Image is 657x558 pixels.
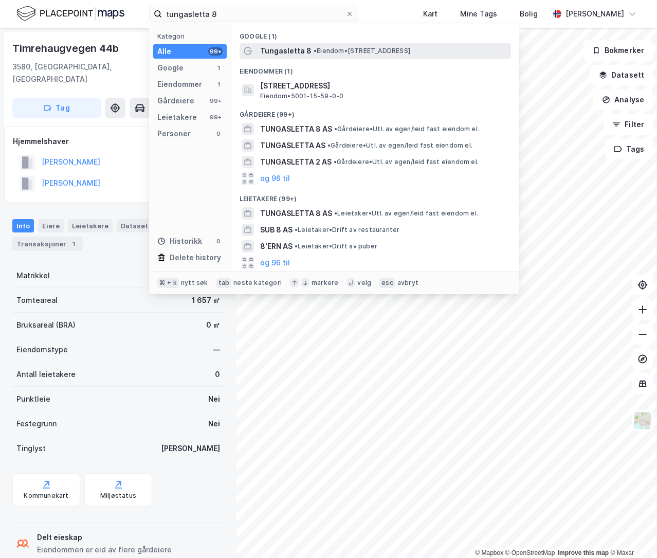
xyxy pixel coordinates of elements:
div: Matrikkel [16,269,50,282]
button: Tags [605,139,653,159]
span: TUNGASLETTA 8 AS [260,207,332,220]
div: 0 [215,368,220,381]
div: Leietakere (99+) [231,187,519,205]
a: Mapbox [475,549,503,556]
div: Google [157,62,184,74]
span: • [327,141,331,149]
div: Eiendommer (1) [231,59,519,78]
button: og 96 til [260,257,290,269]
a: Improve this map [558,549,609,556]
div: Kommunekart [24,492,68,500]
div: Alle [157,45,171,58]
div: Delete history [170,251,221,264]
div: Leietakere [68,219,113,232]
span: Gårdeiere • Utl. av egen/leid fast eiendom el. [334,125,479,133]
div: Kategori [157,32,227,40]
div: neste kategori [233,279,282,287]
div: 1 [214,64,223,72]
div: Delt eieskap [37,531,172,544]
div: Antall leietakere [16,368,76,381]
div: Historikk [157,235,202,247]
iframe: Chat Widget [606,509,657,558]
div: tab [216,278,232,288]
button: Bokmerker [583,40,653,61]
div: ⌘ + k [157,278,179,288]
span: TUNGASLETTA 8 AS [260,123,332,135]
div: Google (1) [231,24,519,43]
span: • [314,47,317,55]
div: Eiendommen er eid av flere gårdeiere [37,544,172,556]
span: TUNGASLETTA 2 AS [260,156,332,168]
div: Eiere [38,219,64,232]
span: TUNGASLETTA AS [260,139,325,152]
div: 1 [68,239,79,249]
div: Timrehaugvegen 44b [12,40,120,57]
span: SUB 8 AS [260,224,293,236]
div: velg [357,279,371,287]
div: 0 ㎡ [206,319,220,331]
div: nytt søk [181,279,208,287]
button: Filter [604,114,653,135]
div: Festegrunn [16,418,57,430]
span: Eiendom • [STREET_ADDRESS] [314,47,410,55]
div: 99+ [208,113,223,121]
div: Datasett [117,219,155,232]
div: Transaksjoner [12,237,83,251]
span: Leietaker • Utl. av egen/leid fast eiendom el. [334,209,478,218]
div: 99+ [208,97,223,105]
a: OpenStreetMap [505,549,555,556]
button: Analyse [593,89,653,110]
span: Eiendom • 5001-15-59-0-0 [260,92,343,100]
div: — [213,344,220,356]
div: Eiendommer [157,78,202,91]
img: logo.f888ab2527a4732fd821a326f86c7f29.svg [16,5,124,23]
div: 1 [214,80,223,88]
span: • [295,226,298,233]
div: Gårdeiere (99+) [231,102,519,121]
div: Hjemmelshaver [13,135,224,148]
div: markere [312,279,338,287]
div: [PERSON_NAME] [161,442,220,455]
div: 0 [214,130,223,138]
div: Tomteareal [16,294,58,307]
span: Gårdeiere • Utl. av egen/leid fast eiendom el. [334,158,479,166]
div: Bolig [520,8,538,20]
div: 0 [214,237,223,245]
input: Søk på adresse, matrikkel, gårdeiere, leietakere eller personer [162,6,345,22]
div: Eiendomstype [16,344,68,356]
div: avbryt [397,279,418,287]
span: • [334,158,337,166]
span: • [334,209,337,217]
div: Kontrollprogram for chat [606,509,657,558]
span: 8'ERN AS [260,240,293,253]
div: Bruksareal (BRA) [16,319,76,331]
button: Tag [12,98,101,118]
div: Nei [208,418,220,430]
span: • [334,125,337,133]
div: Mine Tags [460,8,497,20]
span: Leietaker • Drift av restauranter [295,226,399,234]
div: Tinglyst [16,442,46,455]
span: Leietaker • Drift av puber [295,242,377,250]
span: Gårdeiere • Utl. av egen/leid fast eiendom el. [327,141,472,150]
span: [STREET_ADDRESS] [260,80,507,92]
div: Miljøstatus [100,492,136,500]
div: Punktleie [16,393,50,405]
div: esc [379,278,395,288]
span: • [295,242,298,250]
img: Z [633,411,652,430]
div: 99+ [208,47,223,56]
span: Tungasletta 8 [260,45,312,57]
button: Datasett [590,65,653,85]
div: Info [12,219,34,232]
div: 1 657 ㎡ [192,294,220,307]
div: Kart [423,8,437,20]
button: og 96 til [260,172,290,185]
div: Nei [208,393,220,405]
div: [PERSON_NAME] [565,8,624,20]
div: Leietakere [157,111,197,123]
div: 3580, [GEOGRAPHIC_DATA], [GEOGRAPHIC_DATA] [12,61,184,85]
div: Gårdeiere [157,95,194,107]
div: Personer [157,128,191,140]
